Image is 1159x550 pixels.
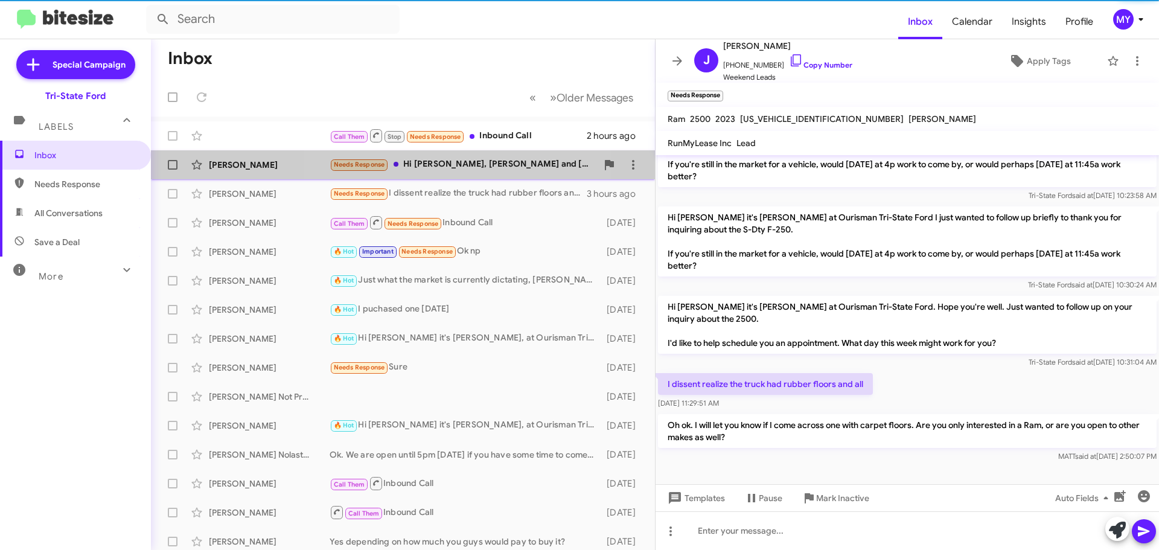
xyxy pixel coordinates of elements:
[53,59,126,71] span: Special Campaign
[723,71,852,83] span: Weekend Leads
[601,478,645,490] div: [DATE]
[543,85,640,110] button: Next
[740,114,904,124] span: [US_VEHICLE_IDENTIFICATION_NUMBER]
[209,188,330,200] div: [PERSON_NAME]
[34,236,80,248] span: Save a Deal
[1028,280,1157,289] span: Tri-State Ford [DATE] 10:30:24 AM
[601,507,645,519] div: [DATE]
[334,334,354,342] span: 🔥 Hot
[1027,50,1071,72] span: Apply Tags
[601,420,645,432] div: [DATE]
[330,418,601,432] div: Hi [PERSON_NAME] it's [PERSON_NAME], at Ourisman Tri-State Ford. Celebrate our Week-long [DATE] S...
[977,50,1101,72] button: Apply Tags
[601,333,645,345] div: [DATE]
[209,507,330,519] div: [PERSON_NAME]
[209,159,330,171] div: [PERSON_NAME]
[334,481,365,488] span: Call Them
[658,373,873,395] p: I dissent realize the truck had rubber floors and all
[348,510,380,517] span: Call Them
[209,391,330,403] div: [PERSON_NAME] Not Provided
[1103,9,1146,30] button: MY
[668,138,732,149] span: RunMyLease Inc
[908,114,976,124] span: [PERSON_NAME]
[703,51,710,70] span: J
[330,505,601,520] div: Inbound Call
[668,91,723,101] small: Needs Response
[410,133,461,141] span: Needs Response
[330,273,601,287] div: Just what the market is currently dictating, [PERSON_NAME].
[39,121,74,132] span: Labels
[39,271,63,282] span: More
[388,133,402,141] span: Stop
[723,39,852,53] span: [PERSON_NAME]
[362,248,394,255] span: Important
[658,296,1157,354] p: Hi [PERSON_NAME] it's [PERSON_NAME] at Ourisman Tri-State Ford. Hope you're well. Just wanted to ...
[334,305,354,313] span: 🔥 Hot
[601,362,645,374] div: [DATE]
[1029,191,1157,200] span: Tri-State Ford [DATE] 10:23:58 AM
[330,331,601,345] div: Hi [PERSON_NAME] it's [PERSON_NAME], at Ourisman Tri-State Ford. Celebrate our Week-long [DATE] S...
[330,302,601,316] div: I puchased one [DATE]
[34,149,137,161] span: Inbox
[522,85,543,110] button: Previous
[656,487,735,509] button: Templates
[334,363,385,371] span: Needs Response
[388,220,439,228] span: Needs Response
[792,487,879,509] button: Mark Inactive
[209,333,330,345] div: [PERSON_NAME]
[334,133,365,141] span: Call Them
[334,190,385,197] span: Needs Response
[557,91,633,104] span: Older Messages
[209,246,330,258] div: [PERSON_NAME]
[1029,357,1157,366] span: Tri-State Ford [DATE] 10:31:04 AM
[34,207,103,219] span: All Conversations
[330,128,587,143] div: Inbound Call
[601,246,645,258] div: [DATE]
[45,90,106,102] div: Tri-State Ford
[898,4,942,39] a: Inbox
[146,5,400,34] input: Search
[1055,487,1113,509] span: Auto Fields
[1056,4,1103,39] a: Profile
[209,449,330,461] div: [PERSON_NAME] Nolastname123053764
[736,138,756,149] span: Lead
[330,158,597,171] div: Hi [PERSON_NAME], [PERSON_NAME] and [PERSON_NAME] are aware of me living in [US_STATE] and theref...
[401,248,453,255] span: Needs Response
[601,391,645,403] div: [DATE]
[209,420,330,432] div: [PERSON_NAME]
[759,487,782,509] span: Pause
[665,487,725,509] span: Templates
[330,449,601,461] div: Ok. We are open until 5pm [DATE] if you have some time to come check it out.
[816,487,869,509] span: Mark Inactive
[601,449,645,461] div: [DATE]
[1046,487,1123,509] button: Auto Fields
[209,478,330,490] div: [PERSON_NAME]
[942,4,1002,39] a: Calendar
[1002,4,1056,39] a: Insights
[1058,452,1157,461] span: MATT [DATE] 2:50:07 PM
[523,85,640,110] nav: Page navigation example
[668,114,685,124] span: Ram
[658,414,1157,448] p: Oh ok. I will let you know if I come across one with carpet floors. Are you only interested in a ...
[334,277,354,284] span: 🔥 Hot
[209,362,330,374] div: [PERSON_NAME]
[209,536,330,548] div: [PERSON_NAME]
[601,536,645,548] div: [DATE]
[209,217,330,229] div: [PERSON_NAME]
[209,304,330,316] div: [PERSON_NAME]
[16,50,135,79] a: Special Campaign
[1075,452,1096,461] span: said at
[1072,191,1093,200] span: said at
[601,275,645,287] div: [DATE]
[550,90,557,105] span: »
[789,60,852,69] a: Copy Number
[168,49,212,68] h1: Inbox
[601,304,645,316] div: [DATE]
[723,53,852,71] span: [PHONE_NUMBER]
[334,220,365,228] span: Call Them
[735,487,792,509] button: Pause
[334,161,385,168] span: Needs Response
